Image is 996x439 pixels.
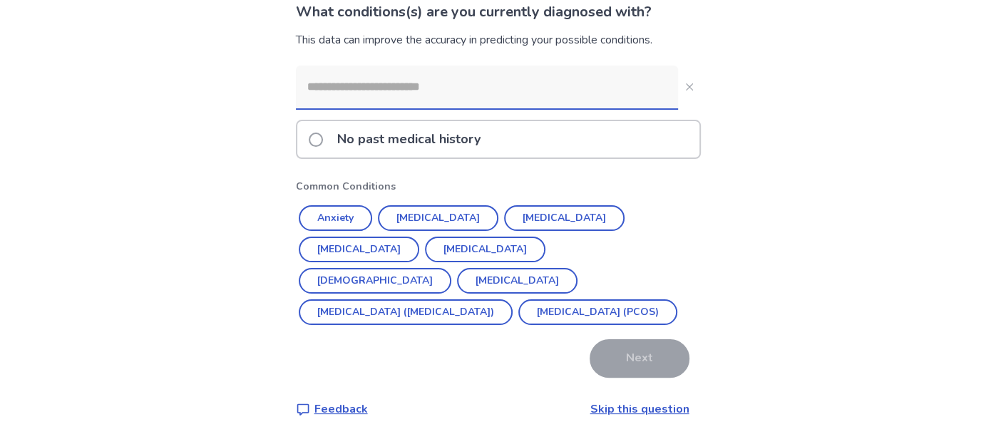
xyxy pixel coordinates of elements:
[590,339,689,378] button: Next
[296,179,701,194] p: Common Conditions
[299,268,451,294] button: [DEMOGRAPHIC_DATA]
[504,205,625,231] button: [MEDICAL_DATA]
[457,268,577,294] button: [MEDICAL_DATA]
[314,401,368,418] p: Feedback
[296,31,701,48] div: This data can improve the accuracy in predicting your possible conditions.
[296,401,368,418] a: Feedback
[299,237,419,262] button: [MEDICAL_DATA]
[296,66,678,108] input: Close
[518,299,677,325] button: [MEDICAL_DATA] (PCOS)
[378,205,498,231] button: [MEDICAL_DATA]
[299,299,513,325] button: [MEDICAL_DATA] ([MEDICAL_DATA])
[299,205,372,231] button: Anxiety
[425,237,545,262] button: [MEDICAL_DATA]
[678,76,701,98] button: Close
[590,401,689,417] a: Skip this question
[296,1,701,23] p: What conditions(s) are you currently diagnosed with?
[329,121,489,157] p: No past medical history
